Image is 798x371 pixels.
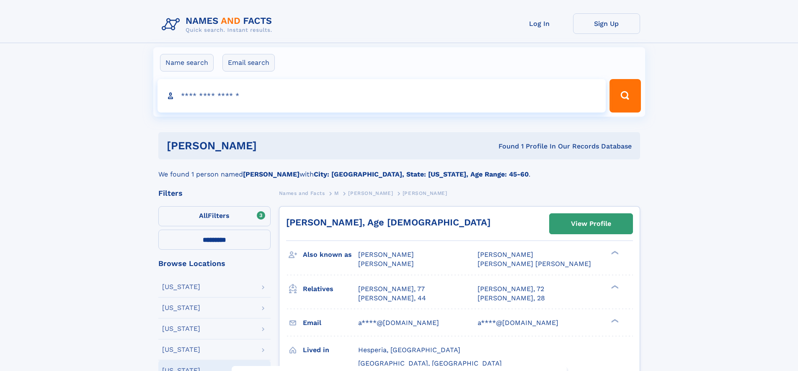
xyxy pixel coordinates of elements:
[348,188,393,198] a: [PERSON_NAME]
[609,79,640,113] button: Search Button
[158,189,271,197] div: Filters
[377,142,632,151] div: Found 1 Profile In Our Records Database
[314,170,529,178] b: City: [GEOGRAPHIC_DATA], State: [US_STATE], Age Range: 45-60
[199,212,208,220] span: All
[403,190,447,196] span: [PERSON_NAME]
[167,141,378,151] h1: [PERSON_NAME]
[348,190,393,196] span: [PERSON_NAME]
[279,188,325,198] a: Names and Facts
[222,54,275,72] label: Email search
[358,346,460,354] span: Hesperia, [GEOGRAPHIC_DATA]
[303,343,358,357] h3: Lived in
[158,13,279,36] img: Logo Names and Facts
[160,54,214,72] label: Name search
[358,294,426,303] a: [PERSON_NAME], 44
[609,284,619,289] div: ❯
[358,359,502,367] span: [GEOGRAPHIC_DATA], [GEOGRAPHIC_DATA]
[609,318,619,323] div: ❯
[478,284,544,294] a: [PERSON_NAME], 72
[358,260,414,268] span: [PERSON_NAME]
[478,260,591,268] span: [PERSON_NAME] [PERSON_NAME]
[609,250,619,256] div: ❯
[162,304,200,311] div: [US_STATE]
[303,282,358,296] h3: Relatives
[158,159,640,179] div: We found 1 person named with .
[358,251,414,258] span: [PERSON_NAME]
[571,214,611,233] div: View Profile
[162,346,200,353] div: [US_STATE]
[573,13,640,34] a: Sign Up
[158,260,271,267] div: Browse Locations
[162,325,200,332] div: [US_STATE]
[158,206,271,226] label: Filters
[303,248,358,262] h3: Also known as
[162,284,200,290] div: [US_STATE]
[303,316,358,330] h3: Email
[158,79,606,113] input: search input
[334,190,339,196] span: M
[478,251,533,258] span: [PERSON_NAME]
[358,284,425,294] a: [PERSON_NAME], 77
[243,170,300,178] b: [PERSON_NAME]
[506,13,573,34] a: Log In
[334,188,339,198] a: M
[478,294,545,303] a: [PERSON_NAME], 28
[550,214,633,234] a: View Profile
[286,217,491,228] a: [PERSON_NAME], Age [DEMOGRAPHIC_DATA]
